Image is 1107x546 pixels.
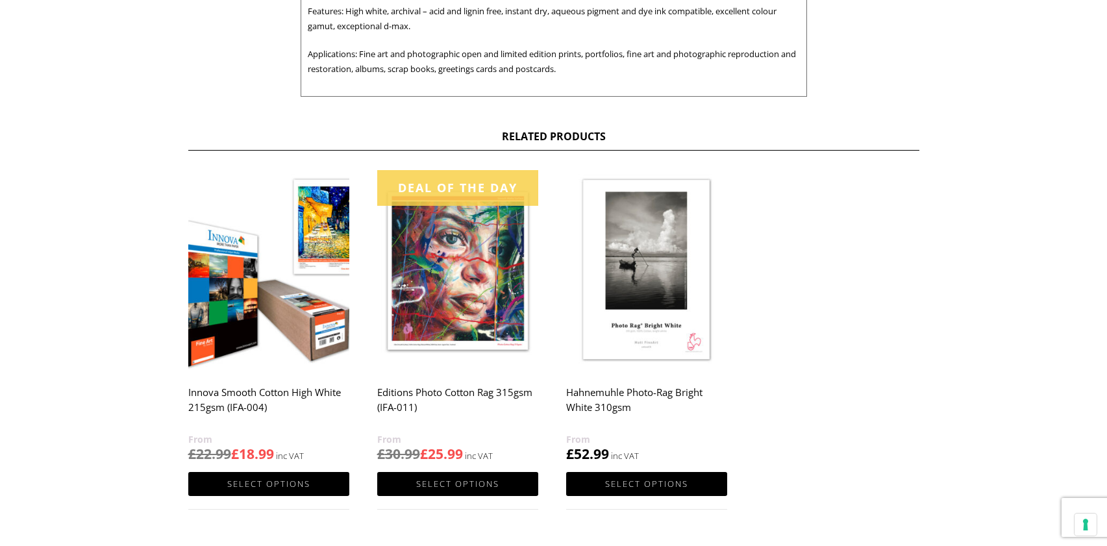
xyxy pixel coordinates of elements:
a: Select options for “Innova Smooth Cotton High White 215gsm (IFA-004)” [188,472,349,496]
bdi: 52.99 [566,445,609,463]
h2: Hahnemuhle Photo-Rag Bright White 310gsm [566,380,727,432]
a: Select options for “Hahnemuhle Photo-Rag Bright White 310gsm” [566,472,727,496]
a: Select options for “Editions Photo Cotton Rag 315gsm (IFA-011)” [377,472,538,496]
img: Hahnemuhle Photo-Rag Bright White 310gsm [566,170,727,371]
bdi: 25.99 [420,445,463,463]
span: £ [566,445,574,463]
span: £ [188,445,196,463]
span: £ [420,445,428,463]
img: Editions Photo Cotton Rag 315gsm (IFA-011) [377,170,538,371]
bdi: 18.99 [231,445,274,463]
bdi: 30.99 [377,445,420,463]
a: Innova Smooth Cotton High White 215gsm (IFA-004) £22.99£18.99 [188,170,349,464]
img: Innova Smooth Cotton High White 215gsm (IFA-004) [188,170,349,371]
p: Applications: Fine art and photographic open and limited edition prints, portfolios, fine art and... [308,47,800,77]
h2: Editions Photo Cotton Rag 315gsm (IFA-011) [377,380,538,432]
a: Deal of the day Editions Photo Cotton Rag 315gsm (IFA-011) £30.99£25.99 [377,170,538,464]
span: £ [377,445,385,463]
button: Your consent preferences for tracking technologies [1075,514,1097,536]
span: £ [231,445,239,463]
div: Deal of the day [377,170,538,206]
bdi: 22.99 [188,445,231,463]
p: Features: High white, archival – acid and lignin free, instant dry, aqueous pigment and dye ink c... [308,4,800,34]
h2: Innova Smooth Cotton High White 215gsm (IFA-004) [188,380,349,432]
h2: Related products [188,129,919,151]
a: Hahnemuhle Photo-Rag Bright White 310gsm £52.99 [566,170,727,464]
